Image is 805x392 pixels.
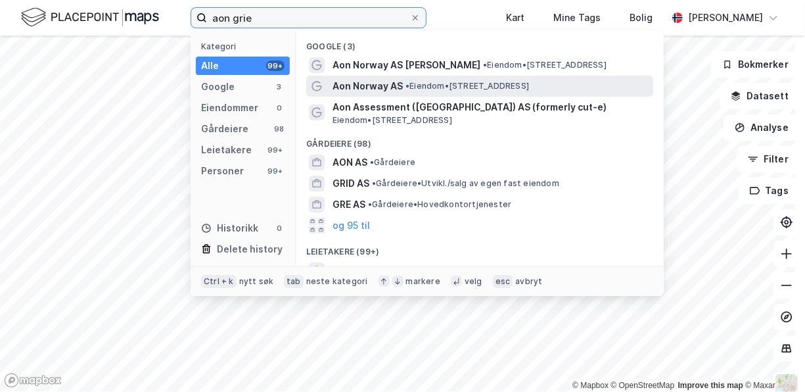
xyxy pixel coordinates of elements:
iframe: Chat Widget [739,329,805,392]
span: Leietaker • [PERSON_NAME] teknisk konsulentvirks. [372,265,585,276]
button: og 95 til [333,218,370,233]
span: Eiendom • [STREET_ADDRESS] [483,60,607,70]
div: esc [493,275,513,288]
a: Mapbox [572,381,609,390]
div: 99+ [266,145,285,155]
div: avbryt [515,276,542,287]
div: 99+ [266,61,285,71]
span: • [483,60,487,70]
a: OpenStreetMap [611,381,675,390]
div: Historikk [201,220,258,236]
span: • [372,178,376,188]
span: • [372,265,376,275]
div: Mine Tags [553,10,601,26]
div: 99+ [266,166,285,176]
span: Gårdeiere • Hovedkontortjenester [368,199,511,210]
span: AON AS [333,155,367,170]
div: Kontrollprogram for chat [739,329,805,392]
div: markere [406,276,440,287]
div: Gårdeiere [201,121,248,137]
input: Søk på adresse, matrikkel, gårdeiere, leietakere eller personer [207,8,410,28]
span: • [368,199,372,209]
div: Delete history [217,241,283,257]
div: Bolig [630,10,653,26]
img: logo.f888ab2527a4732fd821a326f86c7f29.svg [21,6,159,29]
button: Analyse [724,114,800,141]
span: • [405,81,409,91]
span: Aon Norway AS [PERSON_NAME] [333,57,480,73]
a: Improve this map [678,381,743,390]
span: Aon Assessment ([GEOGRAPHIC_DATA]) AS (formerly cut-e) [333,99,648,115]
div: tab [284,275,304,288]
div: Google (3) [296,31,664,55]
div: nytt søk [239,276,274,287]
div: Leietakere [201,142,252,158]
span: • [370,157,374,167]
div: Leietakere (99+) [296,236,664,260]
div: neste kategori [306,276,368,287]
div: Kategori [201,41,290,51]
span: Gårdeiere [370,157,415,168]
span: Gårdeiere • Utvikl./salg av egen fast eiendom [372,178,559,189]
button: Filter [737,146,800,172]
div: velg [465,276,482,287]
button: Datasett [720,83,800,109]
div: Gårdeiere (98) [296,128,664,152]
div: Google [201,79,235,95]
span: GRIN AS [333,262,369,278]
div: Personer [201,163,244,179]
div: 0 [274,223,285,233]
div: Ctrl + k [201,275,237,288]
span: Eiendom • [STREET_ADDRESS] [405,81,529,91]
div: 98 [274,124,285,134]
div: Kart [506,10,524,26]
div: 0 [274,103,285,113]
div: Eiendommer [201,100,258,116]
span: Aon Norway AS [333,78,403,94]
div: [PERSON_NAME] [688,10,763,26]
button: Tags [739,178,800,204]
span: Eiendom • [STREET_ADDRESS] [333,115,452,126]
button: Bokmerker [711,51,800,78]
span: GRE AS [333,197,365,212]
div: 3 [274,82,285,92]
div: Alle [201,58,219,74]
span: GRID AS [333,176,369,191]
a: Mapbox homepage [4,373,62,388]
